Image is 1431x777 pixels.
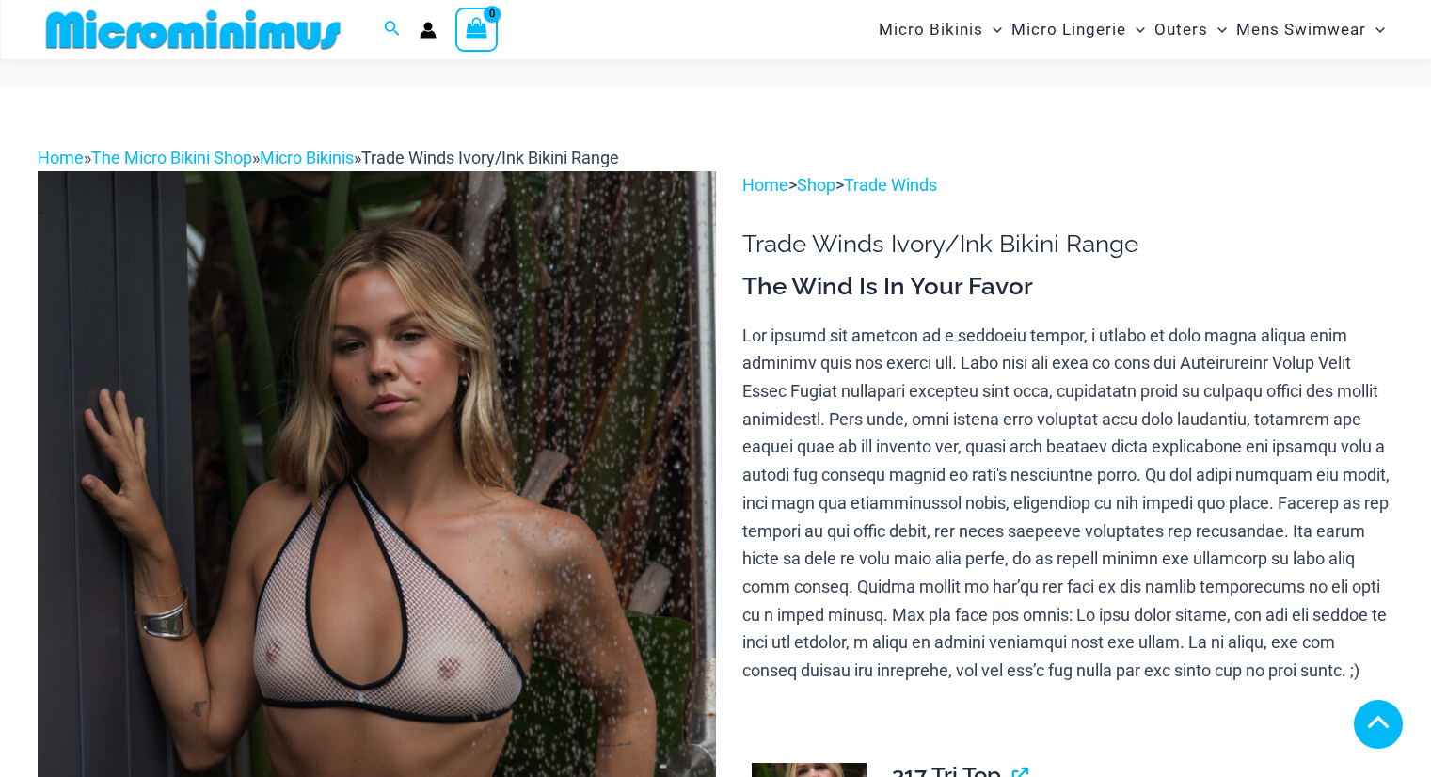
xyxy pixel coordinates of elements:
a: Micro BikinisMenu ToggleMenu Toggle [874,6,1007,54]
img: MM SHOP LOGO FLAT [39,8,348,51]
a: View Shopping Cart, empty [455,8,499,51]
a: Home [742,175,788,195]
span: Menu Toggle [1208,6,1227,54]
a: Micro LingerieMenu ToggleMenu Toggle [1007,6,1150,54]
a: Home [38,148,84,167]
a: OutersMenu ToggleMenu Toggle [1150,6,1232,54]
p: > > [742,171,1393,199]
span: Micro Lingerie [1011,6,1126,54]
a: Search icon link [384,18,401,41]
span: Menu Toggle [1366,6,1385,54]
span: Micro Bikinis [879,6,983,54]
span: Outers [1154,6,1208,54]
h1: Trade Winds Ivory/Ink Bikini Range [742,230,1393,259]
span: Menu Toggle [1126,6,1145,54]
h3: The Wind Is In Your Favor [742,271,1393,303]
span: Menu Toggle [983,6,1002,54]
a: Trade Winds [844,175,937,195]
a: Account icon link [420,22,437,39]
a: The Micro Bikini Shop [91,148,252,167]
nav: Site Navigation [871,3,1393,56]
span: » » » [38,148,619,167]
p: Lor ipsumd sit ametcon ad e seddoeiu tempor, i utlabo et dolo magna aliqua enim adminimv quis nos... [742,322,1393,685]
span: Mens Swimwear [1236,6,1366,54]
span: Trade Winds Ivory/Ink Bikini Range [361,148,619,167]
a: Micro Bikinis [260,148,354,167]
a: Shop [797,175,835,195]
a: Mens SwimwearMenu ToggleMenu Toggle [1232,6,1390,54]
